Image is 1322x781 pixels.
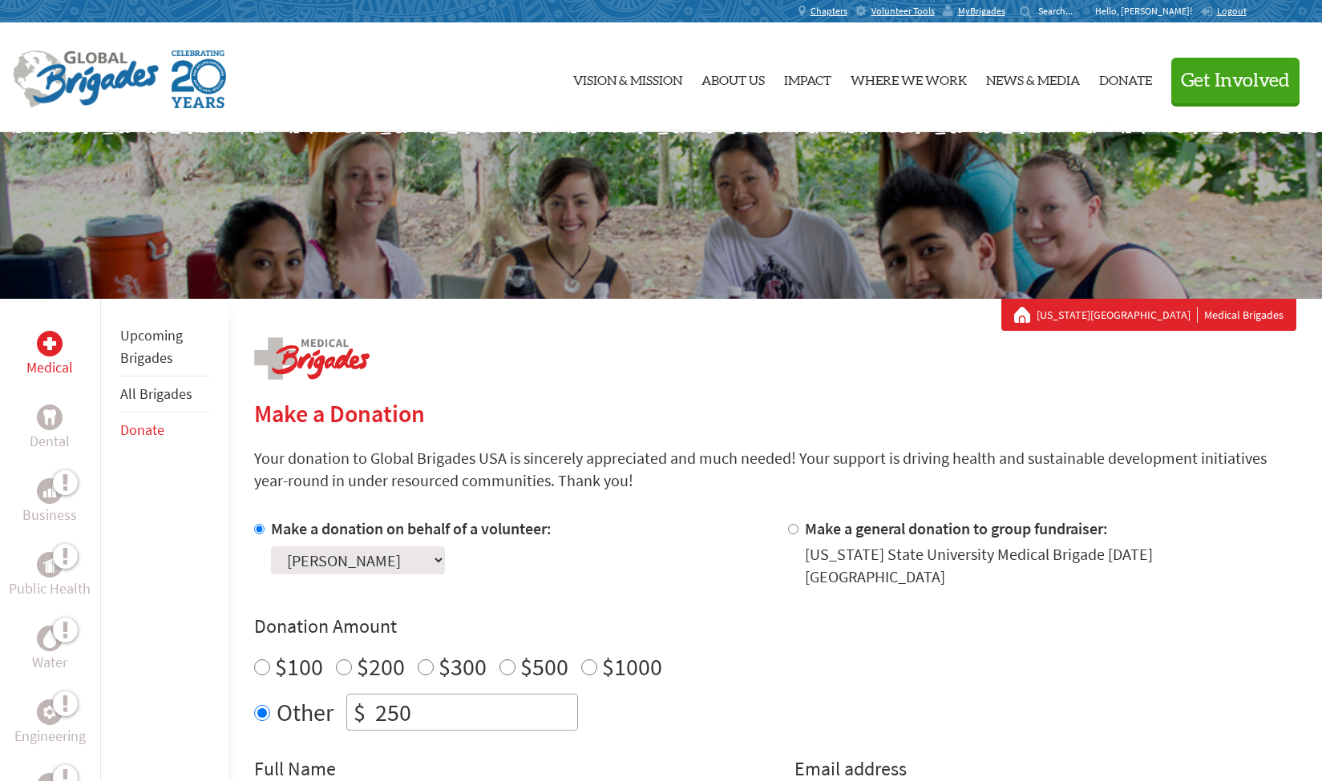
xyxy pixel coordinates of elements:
[271,518,552,538] label: Make a donation on behalf of a volunteer:
[22,504,77,526] p: Business
[275,651,323,682] label: $100
[43,409,56,425] img: Dental
[37,478,63,504] div: Business
[43,629,56,647] img: Water
[32,626,67,674] a: WaterWater
[43,706,56,719] img: Engineering
[1095,5,1200,18] p: Hello, [PERSON_NAME]!
[43,337,56,350] img: Medical
[573,36,682,119] a: Vision & Mission
[254,447,1296,492] p: Your donation to Global Brigades USA is sincerely appreciated and much needed! Your support is dr...
[1099,36,1152,119] a: Donate
[1171,58,1300,103] button: Get Involved
[9,552,91,600] a: Public HealthPublic Health
[14,699,86,747] a: EngineeringEngineering
[254,337,370,380] img: logo-medical.png
[851,36,967,119] a: Where We Work
[254,399,1296,428] h2: Make a Donation
[254,614,1296,639] h4: Donation Amount
[37,552,63,578] div: Public Health
[784,36,831,119] a: Impact
[805,518,1108,538] label: Make a general donation to group fundraiser:
[120,421,164,439] a: Donate
[30,430,70,453] p: Dental
[520,651,568,682] label: $500
[1181,71,1290,91] span: Get Involved
[811,5,847,18] span: Chapters
[26,331,73,379] a: MedicalMedical
[172,50,226,108] img: Global Brigades Celebrating 20 Years
[43,557,56,573] img: Public Health
[958,5,1005,18] span: MyBrigades
[37,699,63,725] div: Engineering
[120,318,210,376] li: Upcoming Brigades
[120,326,183,367] a: Upcoming Brigades
[37,331,63,356] div: Medical
[1037,307,1198,323] a: [US_STATE][GEOGRAPHIC_DATA]
[347,694,372,730] div: $
[26,356,73,379] p: Medical
[22,478,77,526] a: BusinessBusiness
[120,376,210,413] li: All Brigades
[986,36,1080,119] a: News & Media
[120,384,192,403] a: All Brigades
[372,694,577,730] input: Enter Amount
[32,651,67,674] p: Water
[13,50,159,108] img: Global Brigades Logo
[1217,5,1247,17] span: Logout
[37,626,63,651] div: Water
[357,651,405,682] label: $200
[120,413,210,448] li: Donate
[9,578,91,600] p: Public Health
[30,405,70,453] a: DentalDental
[277,694,334,731] label: Other
[701,36,765,119] a: About Us
[14,725,86,747] p: Engineering
[602,651,662,682] label: $1000
[37,405,63,430] div: Dental
[1200,5,1247,18] a: Logout
[43,485,56,497] img: Business
[1014,307,1284,323] div: Medical Brigades
[871,5,935,18] span: Volunteer Tools
[439,651,487,682] label: $300
[805,543,1296,588] div: [US_STATE] State University Medical Brigade [DATE] [GEOGRAPHIC_DATA]
[1038,5,1084,17] input: Search...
